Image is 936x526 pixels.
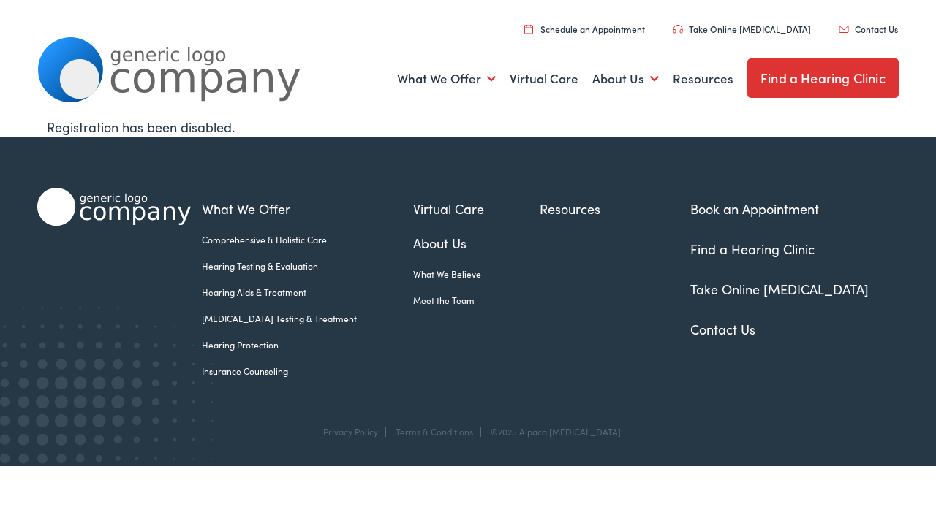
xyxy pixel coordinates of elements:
img: Alpaca Audiology [37,188,191,226]
img: utility icon [524,24,533,34]
a: Book an Appointment [690,199,819,218]
a: Hearing Testing & Evaluation [202,259,413,272]
a: Virtual Care [413,199,540,218]
a: About Us [413,233,540,253]
a: Comprehensive & Holistic Care [202,233,413,246]
a: What We Offer [397,52,496,106]
a: Find a Hearing Clinic [690,240,815,258]
div: ©2025 Alpaca [MEDICAL_DATA] [483,427,621,437]
a: Schedule an Appointment [524,23,645,35]
a: What We Offer [202,199,413,218]
a: Take Online [MEDICAL_DATA] [673,23,811,35]
a: Privacy Policy [323,425,378,438]
img: utility icon [673,25,683,34]
a: Take Online [MEDICAL_DATA] [690,280,869,298]
a: Virtual Care [510,52,578,106]
a: What We Believe [413,267,540,281]
a: Insurance Counseling [202,365,413,378]
a: Resources [673,52,733,106]
a: Hearing Protection [202,338,413,351]
a: Hearing Aids & Treatment [202,286,413,299]
a: Find a Hearing Clinic [747,58,899,98]
a: Resources [540,199,657,218]
a: Contact Us [839,23,898,35]
a: Terms & Conditions [396,425,473,438]
a: Meet the Team [413,294,540,307]
img: utility icon [839,26,849,33]
a: [MEDICAL_DATA] Testing & Treatment [202,312,413,325]
a: About Us [592,52,659,106]
a: Contact Us [690,320,755,338]
div: Registration has been disabled. [47,117,889,137]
